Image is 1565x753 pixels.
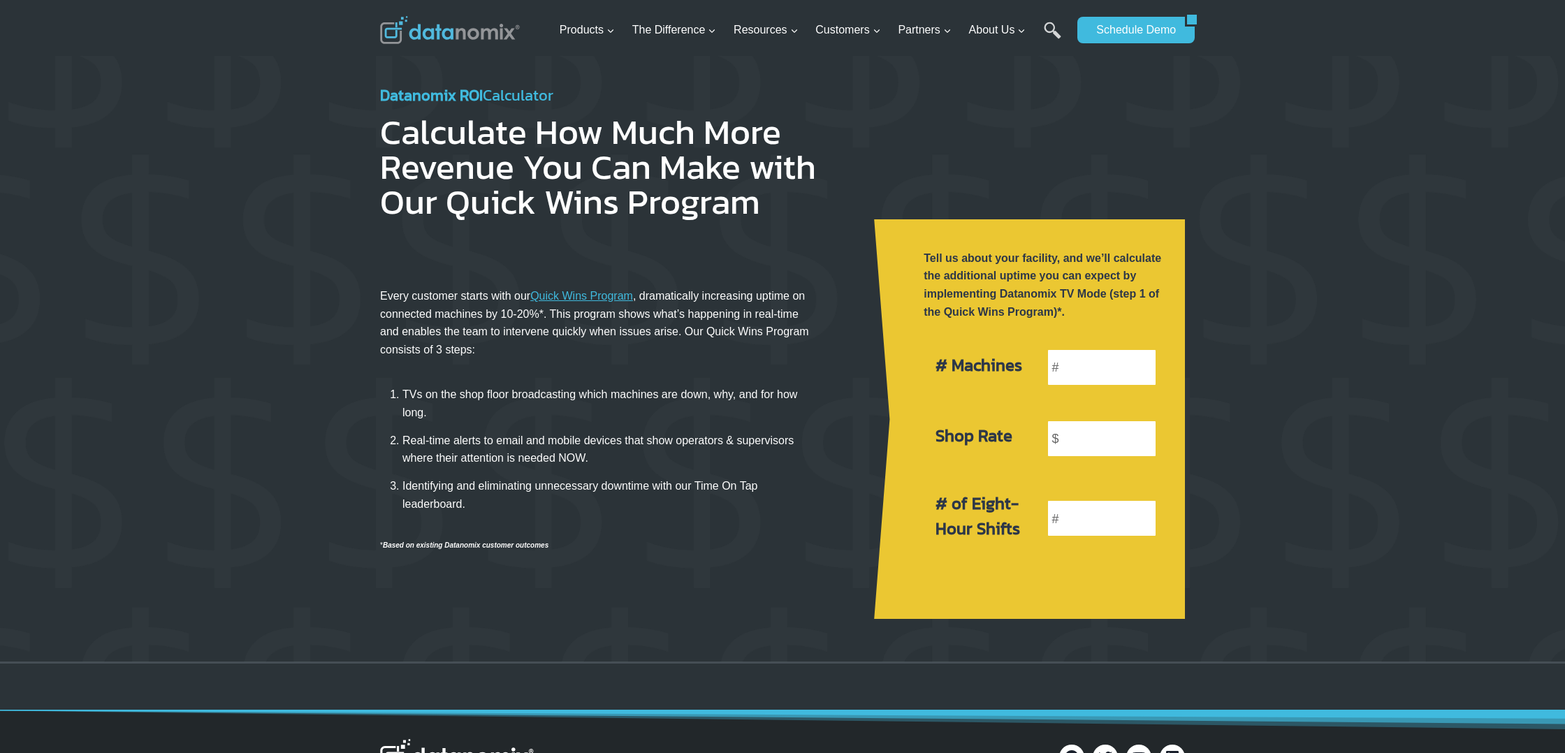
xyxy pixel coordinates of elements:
em: Based on existing Datanomix customer outcomes [383,541,548,549]
nav: Primary Navigation [554,8,1071,53]
span: Products [560,21,615,39]
span: Customers [815,21,880,39]
strong: Shop Rate [936,423,1012,448]
strong: Datanomix ROI [380,84,483,107]
li: Identifying and eliminating unnecessary downtime with our Time On Tap leaderboard. [402,472,818,518]
span: The Difference [632,21,717,39]
li: Real-time alerts to email and mobile devices that show operators & supervisors where their attent... [402,427,818,472]
a: Search [1044,22,1061,53]
h4: Calculator [380,84,852,107]
strong: # Machines [936,353,1022,377]
span: Resources [734,21,798,39]
li: TVs on the shop floor broadcasting which machines are down, why, and for how long. [402,381,818,426]
a: Quick Wins Program [530,290,633,302]
a: Schedule Demo [1077,17,1185,43]
span: About Us [969,21,1026,39]
p: Every customer starts with our , dramatically increasing uptime on connected machines by 10-20%*.... [380,287,818,358]
img: Datanomix [380,16,520,44]
strong: Tell us about your facility, and we’ll calculate the additional uptime you can expect by implemen... [924,252,1161,318]
h1: Calculate How Much More Revenue You Can Make with Our Quick Wins Program [380,115,852,219]
span: Partners [898,21,951,39]
strong: # of Eight-Hour Shifts [936,491,1020,541]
